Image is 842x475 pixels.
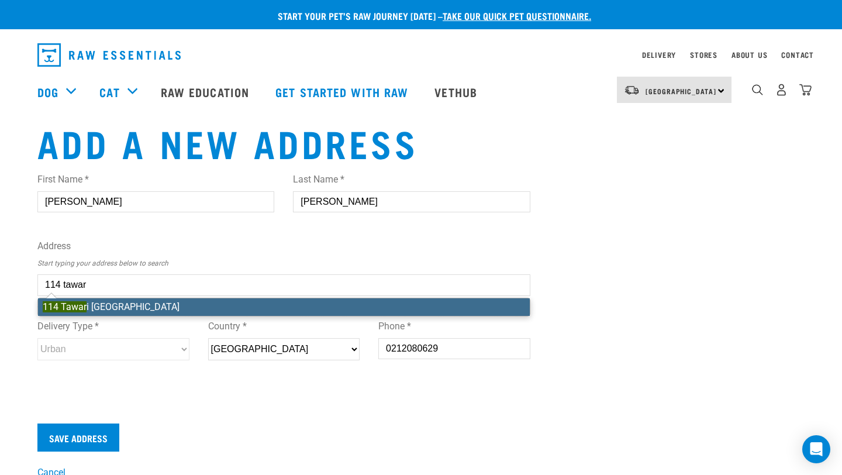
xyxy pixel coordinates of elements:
[37,274,530,295] input: e.g. 21 Example Street, Suburb, City
[37,258,530,269] p: Start typing your address below to search
[37,173,274,187] label: First Name *
[423,68,492,115] a: Vethub
[28,39,814,71] nav: dropdown navigation
[37,83,58,101] a: Dog
[731,53,767,57] a: About Us
[646,89,716,93] span: [GEOGRAPHIC_DATA]
[43,301,87,312] mark: 114 Tawar
[99,83,119,101] a: Cat
[799,84,812,96] img: home-icon@2x.png
[37,121,530,163] h1: Add a new address
[690,53,717,57] a: Stores
[37,239,530,253] label: Address
[781,53,814,57] a: Contact
[37,43,181,67] img: Raw Essentials Logo
[378,319,530,333] label: Phone *
[293,173,530,187] label: Last Name *
[37,424,119,452] input: Save Address
[775,84,788,96] img: user.png
[802,435,830,463] div: Open Intercom Messenger
[642,53,676,57] a: Delivery
[752,84,763,95] img: home-icon-1@2x.png
[624,85,640,95] img: van-moving.png
[208,319,360,333] label: Country *
[264,68,423,115] a: Get started with Raw
[37,319,189,333] label: Delivery Type *
[38,298,530,316] li: i [GEOGRAPHIC_DATA]
[149,68,264,115] a: Raw Education
[443,13,591,18] a: take our quick pet questionnaire.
